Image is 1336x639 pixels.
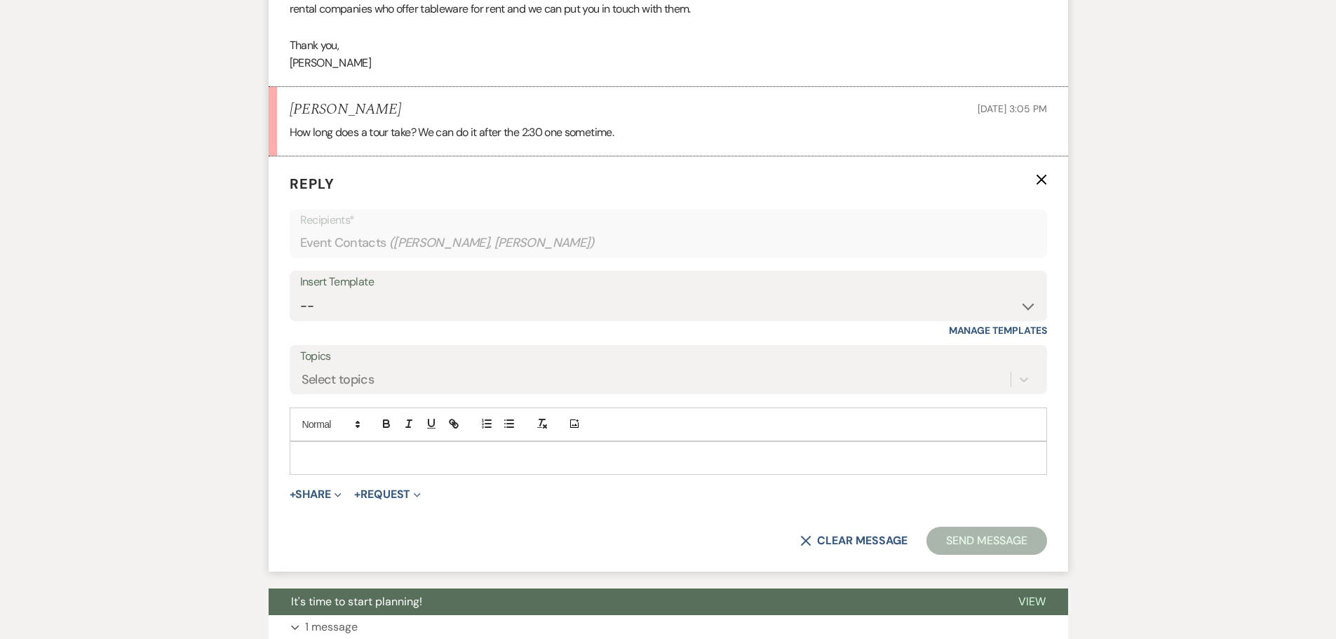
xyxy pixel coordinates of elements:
span: [DATE] 3:05 PM [978,102,1046,115]
span: ( [PERSON_NAME], [PERSON_NAME] ) [389,234,595,253]
span: + [290,489,296,500]
button: Clear message [800,535,907,546]
span: It's time to start planning! [291,594,422,609]
button: View [996,588,1068,615]
p: Thank you, [290,36,1047,55]
button: Request [354,489,421,500]
span: View [1018,594,1046,609]
div: How long does a tour take? We can do it after the 2:30 one sometime. [290,123,1047,142]
div: Event Contacts [300,229,1037,257]
button: 1 message [269,615,1068,639]
h5: [PERSON_NAME] [290,101,401,119]
button: Share [290,489,342,500]
label: Topics [300,347,1037,367]
span: + [354,489,360,500]
button: Send Message [926,527,1046,555]
p: [PERSON_NAME] [290,54,1047,72]
a: Manage Templates [949,324,1047,337]
div: Insert Template [300,272,1037,292]
p: Recipients* [300,211,1037,229]
span: Reply [290,175,335,193]
p: 1 message [305,618,358,636]
button: It's time to start planning! [269,588,996,615]
div: Select topics [302,370,375,389]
